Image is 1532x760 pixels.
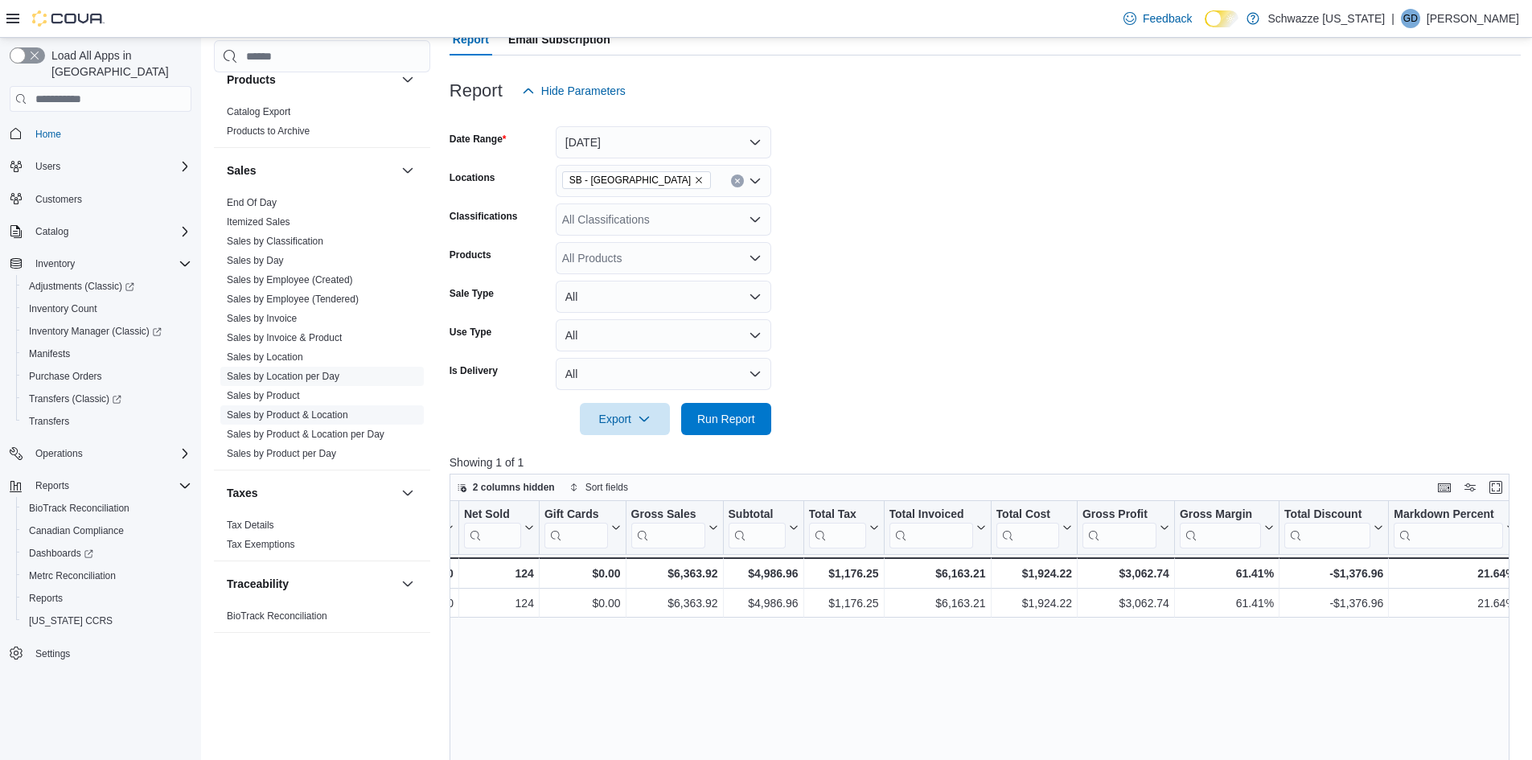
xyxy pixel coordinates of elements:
a: Sales by Product [227,390,300,401]
div: $4,986.96 [728,594,798,613]
span: Reports [29,476,191,495]
button: Sales [398,161,417,180]
span: BioTrack Reconciliation [227,610,327,622]
div: Gabby Doyle [1401,9,1420,28]
span: Transfers [29,415,69,428]
a: Sales by Product & Location [227,409,348,421]
span: Users [35,160,60,173]
div: $1,176.25 [808,594,878,613]
button: Hide Parameters [515,75,632,107]
span: Customers [35,193,82,206]
span: 2 columns hidden [473,481,555,494]
a: Sales by Invoice [227,313,297,324]
button: Canadian Compliance [16,520,198,542]
span: Customers [29,189,191,209]
div: Gross Margin [1180,507,1261,548]
span: Inventory Manager (Classic) [29,325,162,338]
div: Products [214,102,430,147]
h3: Sales [227,162,257,179]
button: All [556,281,771,313]
div: Sales [214,193,430,470]
button: Subtotal [728,507,798,548]
button: Reports [3,474,198,497]
div: Subtotal [728,507,785,548]
span: Dashboards [23,544,191,563]
span: Email Subscription [508,23,610,55]
a: Itemized Sales [227,216,290,228]
button: Net Sold [464,507,534,548]
a: Feedback [1117,2,1198,35]
div: $6,363.92 [630,594,717,613]
button: Taxes [398,483,417,503]
span: Canadian Compliance [29,524,124,537]
button: Keyboard shortcuts [1435,478,1454,497]
span: Operations [35,447,83,460]
button: Gross Margin [1180,507,1274,548]
label: Classifications [450,210,518,223]
a: Customers [29,190,88,209]
div: Net Sold [464,507,521,548]
span: Dashboards [29,547,93,560]
button: Display options [1460,478,1480,497]
span: Home [29,123,191,143]
span: Settings [35,647,70,660]
span: Feedback [1143,10,1192,27]
span: GD [1403,9,1418,28]
a: Tax Details [227,520,274,531]
a: Sales by Product per Day [227,448,336,459]
button: Home [3,121,198,145]
button: Total Tax [808,507,878,548]
button: Manifests [16,343,198,365]
span: Sales by Location [227,351,303,364]
span: Inventory Manager (Classic) [23,322,191,341]
label: Sale Type [450,287,494,300]
div: $0.00 [544,564,621,583]
div: 0 [365,564,453,583]
div: -$1,376.96 [1284,594,1383,613]
label: Date Range [450,133,507,146]
div: 21.64% [1394,564,1515,583]
a: Transfers [23,412,76,431]
p: Schwazze [US_STATE] [1267,9,1385,28]
button: Users [29,157,67,176]
a: Sales by Classification [227,236,323,247]
div: 0 [365,594,453,613]
span: Sales by Location per Day [227,370,339,383]
a: Transfers (Classic) [16,388,198,410]
span: SB - [GEOGRAPHIC_DATA] [569,172,691,188]
a: Adjustments (Classic) [23,277,141,296]
div: $6,163.21 [889,564,985,583]
a: Manifests [23,344,76,364]
a: Dashboards [23,544,100,563]
div: $1,924.22 [996,564,1071,583]
h3: Traceability [227,576,289,592]
span: Sales by Employee (Created) [227,273,353,286]
a: Sales by Product & Location per Day [227,429,384,440]
a: Catalog Export [227,106,290,117]
a: Home [29,125,68,144]
div: $3,062.74 [1082,594,1169,613]
button: Inventory [29,254,81,273]
div: 124 [464,564,534,583]
span: Operations [29,444,191,463]
span: Manifests [29,347,70,360]
button: Gross Sales [630,507,717,548]
div: $4,986.96 [728,564,798,583]
span: Run Report [697,411,755,427]
h3: Products [227,72,276,88]
button: Products [227,72,395,88]
a: Transfers (Classic) [23,389,128,409]
span: Settings [29,643,191,663]
a: Inventory Count [23,299,104,318]
button: Run Report [681,403,771,435]
button: Total Discount [1284,507,1383,548]
span: Canadian Compliance [23,521,191,540]
button: Taxes [227,485,395,501]
div: Gross Profit [1082,507,1156,548]
span: Metrc Reconciliation [23,566,191,585]
button: Export [580,403,670,435]
button: Sort fields [563,478,635,497]
div: Total Discount [1284,507,1370,548]
img: Cova [32,10,105,27]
